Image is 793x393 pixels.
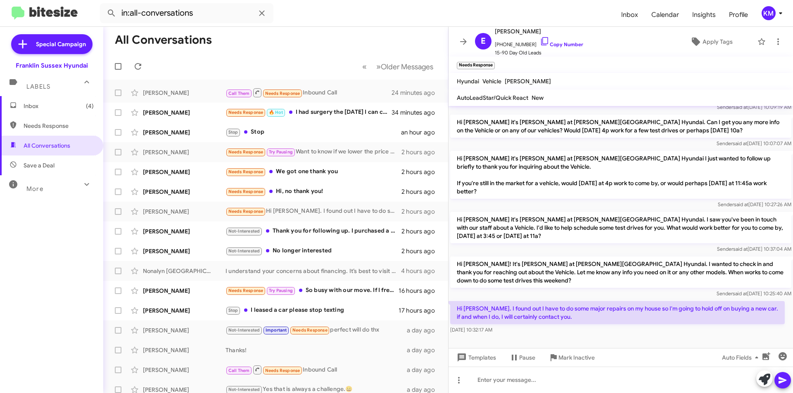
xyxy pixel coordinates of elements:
[457,62,495,69] small: Needs Response
[24,102,94,110] span: Inbox
[455,350,496,365] span: Templates
[265,91,300,96] span: Needs Response
[401,207,442,216] div: 2 hours ago
[733,246,748,252] span: said at
[532,94,544,101] span: New
[401,128,442,136] div: an hour ago
[503,350,542,365] button: Pause
[228,248,260,254] span: Not-Interested
[143,207,226,216] div: [PERSON_NAME]
[266,327,287,333] span: Important
[392,89,442,97] div: 24 minutes ago
[558,350,595,365] span: Mark Inactive
[362,61,367,72] span: «
[143,366,226,374] div: [PERSON_NAME]
[143,267,226,275] div: Nonalyn [GEOGRAPHIC_DATA]
[115,33,212,47] h1: All Conversations
[26,83,50,90] span: Labels
[401,168,442,176] div: 2 hours ago
[457,94,528,101] span: AutoLeadStar/Quick React
[265,368,300,373] span: Needs Response
[734,201,748,207] span: said at
[16,61,88,70] div: Franklin Sussex Hyundai
[143,287,226,295] div: [PERSON_NAME]
[495,26,583,36] span: [PERSON_NAME]
[722,3,755,27] a: Profile
[717,140,791,146] span: Sender [DATE] 10:07:07 AM
[505,78,551,85] span: [PERSON_NAME]
[36,40,86,48] span: Special Campaign
[669,34,753,49] button: Apply Tags
[143,148,226,156] div: [PERSON_NAME]
[228,91,250,96] span: Call Them
[450,327,492,333] span: [DATE] 10:32:17 AM
[143,306,226,315] div: [PERSON_NAME]
[11,34,93,54] a: Special Campaign
[24,161,55,169] span: Save a Deal
[269,288,293,293] span: Try Pausing
[381,62,433,71] span: Older Messages
[722,350,762,365] span: Auto Fields
[143,168,226,176] div: [PERSON_NAME]
[100,3,273,23] input: Search
[226,346,407,354] div: Thanks!
[399,306,442,315] div: 17 hours ago
[703,34,733,49] span: Apply Tags
[26,185,43,193] span: More
[495,49,583,57] span: 15-90 Day Old Leads
[228,327,260,333] span: Not-Interested
[226,306,399,315] div: I leased a car please stop texting
[495,36,583,49] span: [PHONE_NUMBER]
[401,188,442,196] div: 2 hours ago
[143,326,226,334] div: [PERSON_NAME]
[733,104,748,110] span: said at
[686,3,722,27] a: Insights
[226,365,407,375] div: Inbound Call
[228,308,238,313] span: Stop
[228,129,238,135] span: Stop
[228,189,264,194] span: Needs Response
[733,140,747,146] span: said at
[450,151,791,199] p: Hi [PERSON_NAME] it's [PERSON_NAME] at [PERSON_NAME][GEOGRAPHIC_DATA] Hyundai I just wanted to fo...
[450,257,791,288] p: Hi [PERSON_NAME]! It's [PERSON_NAME] at [PERSON_NAME][GEOGRAPHIC_DATA] Hyundai. I wanted to check...
[24,122,94,130] span: Needs Response
[615,3,645,27] span: Inbox
[292,327,328,333] span: Needs Response
[228,288,264,293] span: Needs Response
[376,61,381,72] span: »
[762,6,776,20] div: KM
[407,346,442,354] div: a day ago
[226,87,392,98] div: Inbound Call
[450,115,791,138] p: Hi [PERSON_NAME] it's [PERSON_NAME] at [PERSON_NAME][GEOGRAPHIC_DATA] Hyundai. Can I get you any ...
[540,41,583,47] a: Copy Number
[718,201,791,207] span: Sender [DATE] 10:27:26 AM
[226,207,401,216] div: Hi [PERSON_NAME]. I found out I have to do some major repairs on my house so I'm going to hold of...
[645,3,686,27] a: Calendar
[519,350,535,365] span: Pause
[269,110,283,115] span: 🔥 Hot
[401,247,442,255] div: 2 hours ago
[542,350,601,365] button: Mark Inactive
[715,350,768,365] button: Auto Fields
[226,246,401,256] div: No longer interested
[226,167,401,176] div: We got one thank you
[228,149,264,155] span: Needs Response
[24,141,70,150] span: All Conversations
[228,110,264,115] span: Needs Response
[449,350,503,365] button: Templates
[407,366,442,374] div: a day ago
[358,58,438,75] nav: Page navigation example
[143,128,226,136] div: [PERSON_NAME]
[450,212,791,243] p: Hi [PERSON_NAME] it's [PERSON_NAME] at [PERSON_NAME][GEOGRAPHIC_DATA] Hyundai. I saw you've been ...
[226,267,401,275] div: I understand your concerns about financing. It’s best to visit us so we can explore options toget...
[143,346,226,354] div: [PERSON_NAME]
[481,35,486,48] span: E
[357,58,372,75] button: Previous
[86,102,94,110] span: (4)
[717,104,791,110] span: Sender [DATE] 10:09:19 AM
[226,286,399,295] div: So busy with our move. If I free up 1/2 day, I'll check back. Thanks
[371,58,438,75] button: Next
[482,78,501,85] span: Vehicle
